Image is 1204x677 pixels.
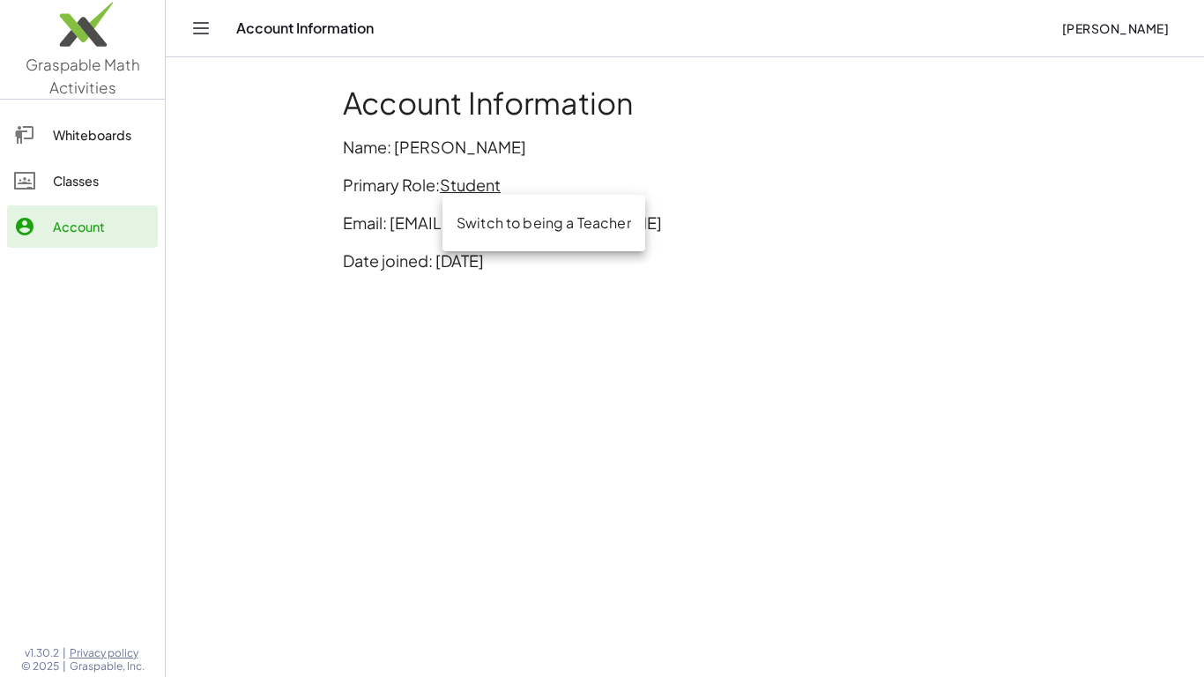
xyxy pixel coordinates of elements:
a: Account [7,205,158,248]
span: Graspable, Inc. [70,659,145,673]
div: Whiteboards [53,124,151,145]
p: Name: [PERSON_NAME] [343,135,1027,159]
button: Toggle navigation [187,14,215,42]
span: © 2025 [21,659,59,673]
p: Date joined: [DATE] [343,249,1027,272]
a: Privacy policy [70,646,145,660]
a: Whiteboards [7,114,158,156]
p: Email: [EMAIL_ADDRESS][DOMAIN_NAME] [343,211,1027,234]
span: | [63,646,66,660]
span: v1.30.2 [25,646,59,660]
span: | [63,659,66,673]
div: Classes [53,170,151,191]
div: Account [53,216,151,237]
span: Graspable Math Activities [26,55,140,97]
span: [PERSON_NAME] [1061,20,1169,36]
div: Switch to being a Teacher [457,212,631,234]
span: Student [440,175,501,195]
a: Classes [7,160,158,202]
button: [PERSON_NAME] [1047,12,1183,44]
h1: Account Information [343,86,1027,121]
p: Primary Role: [343,173,1027,197]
